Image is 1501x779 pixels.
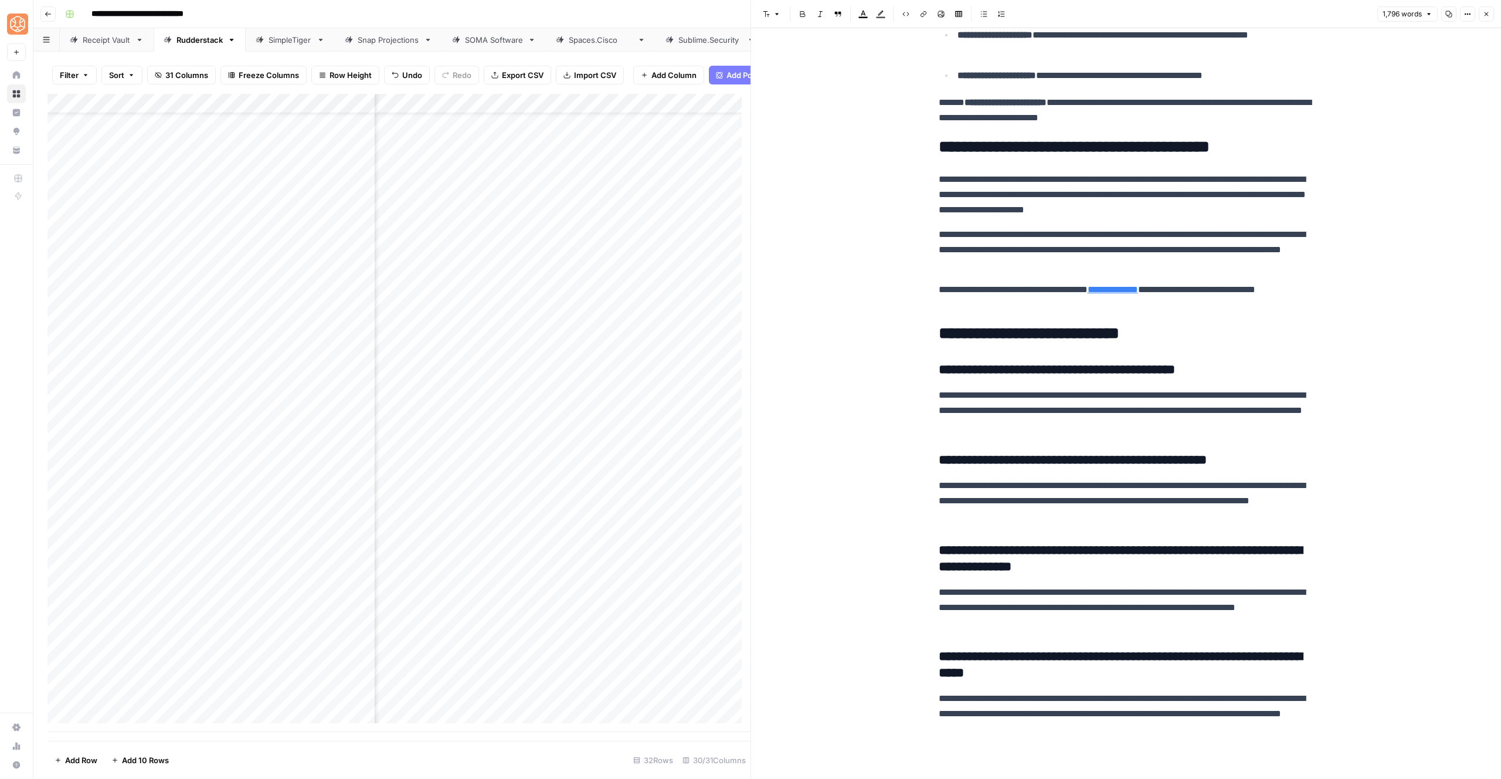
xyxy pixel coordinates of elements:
[335,28,442,52] a: Snap Projections
[7,718,26,737] a: Settings
[176,34,223,46] div: Rudderstack
[60,69,79,81] span: Filter
[569,34,633,46] div: [DOMAIN_NAME]
[122,754,169,766] span: Add 10 Rows
[1377,6,1438,22] button: 1,796 words
[83,34,131,46] div: Receipt Vault
[165,69,208,81] span: 31 Columns
[109,69,124,81] span: Sort
[434,66,479,84] button: Redo
[651,69,697,81] span: Add Column
[154,28,246,52] a: Rudderstack
[574,69,616,81] span: Import CSV
[484,66,551,84] button: Export CSV
[311,66,379,84] button: Row Height
[7,66,26,84] a: Home
[147,66,216,84] button: 31 Columns
[239,69,299,81] span: Freeze Columns
[629,751,678,770] div: 32 Rows
[220,66,307,84] button: Freeze Columns
[7,103,26,122] a: Insights
[269,34,312,46] div: SimpleTiger
[7,756,26,774] button: Help + Support
[465,34,523,46] div: SOMA Software
[7,13,28,35] img: SimpleTiger Logo
[453,69,471,81] span: Redo
[709,66,797,84] button: Add Power Agent
[7,9,26,39] button: Workspace: SimpleTiger
[330,69,372,81] span: Row Height
[726,69,790,81] span: Add Power Agent
[556,66,624,84] button: Import CSV
[502,69,544,81] span: Export CSV
[7,141,26,160] a: Your Data
[104,751,176,770] button: Add 10 Rows
[7,737,26,756] a: Usage
[384,66,430,84] button: Undo
[678,34,742,46] div: [DOMAIN_NAME]
[52,66,97,84] button: Filter
[101,66,142,84] button: Sort
[65,754,97,766] span: Add Row
[47,751,104,770] button: Add Row
[7,84,26,103] a: Browse
[633,66,704,84] button: Add Column
[442,28,546,52] a: SOMA Software
[358,34,419,46] div: Snap Projections
[656,28,765,52] a: [DOMAIN_NAME]
[246,28,335,52] a: SimpleTiger
[402,69,422,81] span: Undo
[546,28,656,52] a: [DOMAIN_NAME]
[1383,9,1422,19] span: 1,796 words
[60,28,154,52] a: Receipt Vault
[678,751,750,770] div: 30/31 Columns
[7,122,26,141] a: Opportunities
